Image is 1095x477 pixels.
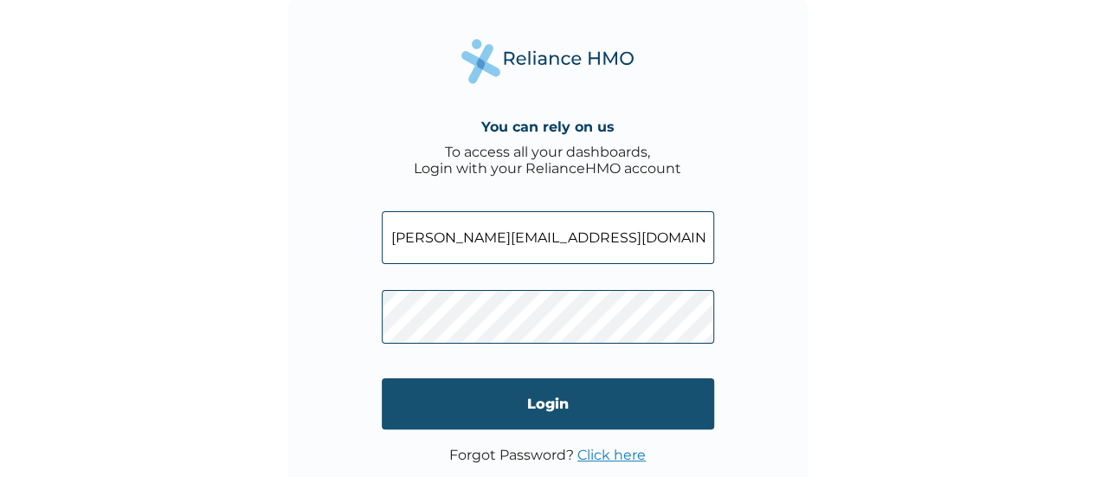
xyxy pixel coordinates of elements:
h4: You can rely on us [481,119,615,135]
div: To access all your dashboards, Login with your RelianceHMO account [414,144,681,177]
p: Forgot Password? [449,447,646,463]
input: Login [382,378,714,429]
input: Email address or HMO ID [382,211,714,264]
img: Reliance Health's Logo [461,39,634,83]
a: Click here [577,447,646,463]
